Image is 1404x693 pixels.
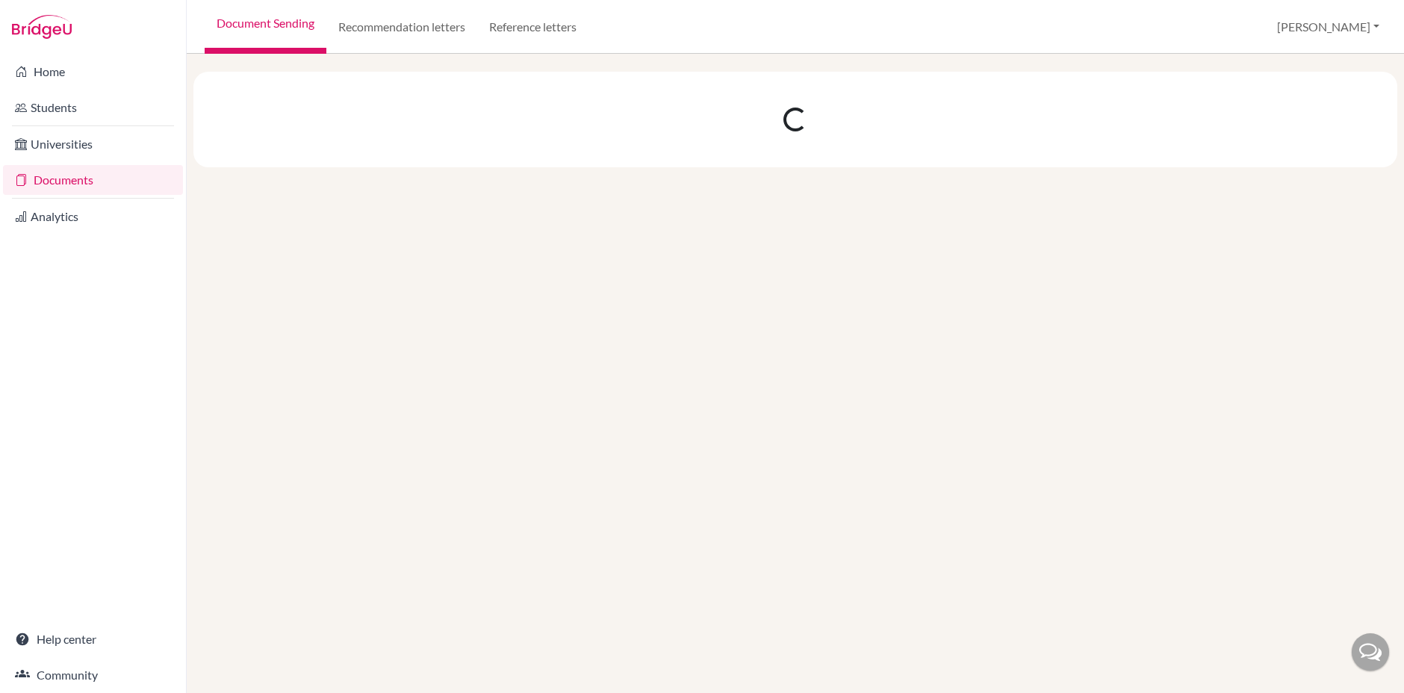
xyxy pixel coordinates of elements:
[12,15,72,39] img: Bridge-U
[34,10,65,24] span: Help
[3,202,183,231] a: Analytics
[3,93,183,122] a: Students
[3,57,183,87] a: Home
[1270,13,1386,41] button: [PERSON_NAME]
[3,129,183,159] a: Universities
[3,165,183,195] a: Documents
[3,660,183,690] a: Community
[3,624,183,654] a: Help center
